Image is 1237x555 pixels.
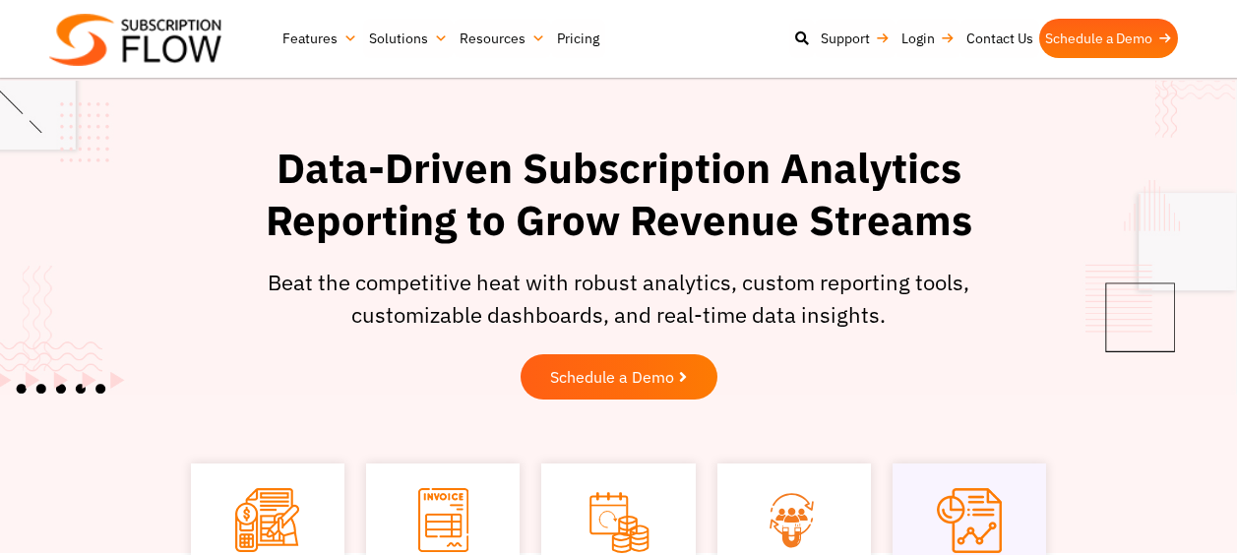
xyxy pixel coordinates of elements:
img: Subscription Management icon [235,488,299,552]
img: Retention Management icon [747,488,842,551]
a: Solutions [363,19,454,58]
a: Contact Us [960,19,1039,58]
img: Subscriptionflow [49,14,221,66]
img: Analytics and Reporting icon [937,488,1002,553]
h1: Data-Driven Subscription Analytics Reporting to Grow Revenue Streams [211,143,1027,246]
a: Features [277,19,363,58]
a: Pricing [551,19,605,58]
a: Schedule a Demo [1039,19,1178,58]
a: Support [815,19,896,58]
p: Beat the competitive heat with robust analytics, custom reporting tools, customizable dashboards,... [260,266,978,331]
span: Schedule a Demo [550,369,674,385]
a: Schedule a Demo [521,354,717,400]
img: Recurring Billing Software icon [418,488,468,552]
a: Login [896,19,960,58]
a: Resources [454,19,551,58]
